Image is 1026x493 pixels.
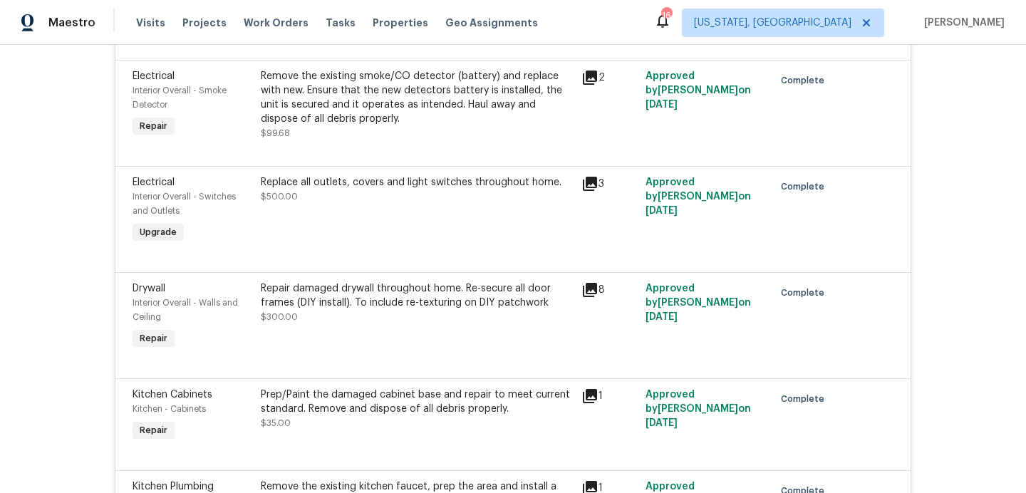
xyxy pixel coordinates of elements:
[244,16,309,30] span: Work Orders
[661,9,671,23] div: 16
[133,192,236,215] span: Interior Overall - Switches and Outlets
[581,281,637,299] div: 8
[581,69,637,86] div: 2
[581,388,637,405] div: 1
[646,312,678,322] span: [DATE]
[781,73,830,88] span: Complete
[646,71,751,110] span: Approved by [PERSON_NAME] on
[48,16,95,30] span: Maestro
[182,16,227,30] span: Projects
[133,284,165,294] span: Drywall
[134,119,173,133] span: Repair
[646,390,751,428] span: Approved by [PERSON_NAME] on
[261,388,573,416] div: Prep/Paint the damaged cabinet base and repair to meet current standard. Remove and dispose of al...
[133,390,212,400] span: Kitchen Cabinets
[133,71,175,81] span: Electrical
[646,284,751,322] span: Approved by [PERSON_NAME] on
[326,18,356,28] span: Tasks
[694,16,851,30] span: [US_STATE], [GEOGRAPHIC_DATA]
[646,418,678,428] span: [DATE]
[581,175,637,192] div: 3
[261,313,298,321] span: $300.00
[781,392,830,406] span: Complete
[781,286,830,300] span: Complete
[133,405,206,413] span: Kitchen - Cabinets
[133,177,175,187] span: Electrical
[261,419,291,427] span: $35.00
[781,180,830,194] span: Complete
[133,482,214,492] span: Kitchen Plumbing
[261,129,290,137] span: $99.68
[918,16,1005,30] span: [PERSON_NAME]
[134,225,182,239] span: Upgrade
[133,299,238,321] span: Interior Overall - Walls and Ceiling
[261,69,573,126] div: Remove the existing smoke/CO detector (battery) and replace with new. Ensure that the new detecto...
[646,206,678,216] span: [DATE]
[261,175,573,190] div: Replace all outlets, covers and light switches throughout home.
[445,16,538,30] span: Geo Assignments
[646,177,751,216] span: Approved by [PERSON_NAME] on
[134,423,173,437] span: Repair
[373,16,428,30] span: Properties
[134,331,173,346] span: Repair
[261,281,573,310] div: Repair damaged drywall throughout home. Re-secure all door frames (DIY install). To include re-te...
[133,86,227,109] span: Interior Overall - Smoke Detector
[261,192,298,201] span: $500.00
[136,16,165,30] span: Visits
[646,100,678,110] span: [DATE]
